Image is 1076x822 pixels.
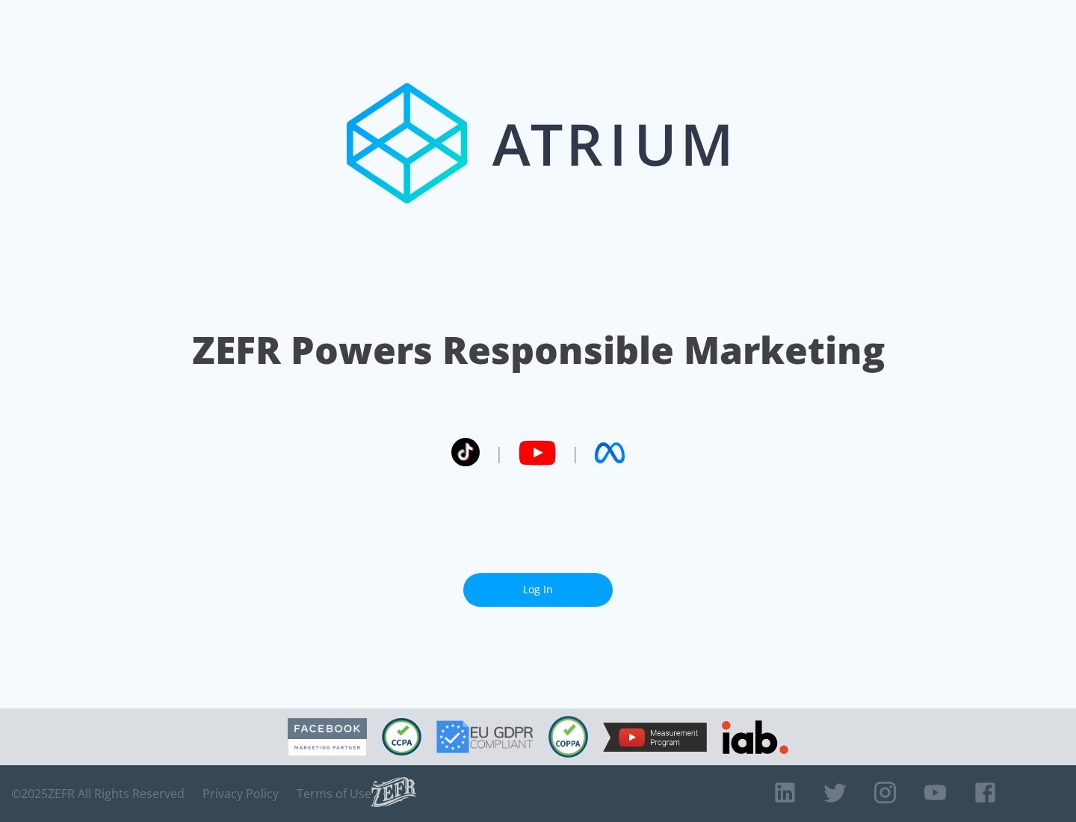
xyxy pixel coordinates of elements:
span: | [571,442,580,464]
a: Terms of Use [297,786,371,801]
img: COPPA Compliant [548,716,588,758]
h1: ZEFR Powers Responsible Marketing [192,324,885,376]
span: © 2025 ZEFR All Rights Reserved [11,786,185,801]
img: GDPR Compliant [436,720,534,753]
img: Facebook Marketing Partner [288,718,367,756]
img: IAB [722,720,788,754]
a: Log In [463,573,613,607]
a: Privacy Policy [202,786,279,801]
img: YouTube Measurement Program [603,723,707,752]
span: | [495,442,504,464]
img: CCPA Compliant [382,718,421,755]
